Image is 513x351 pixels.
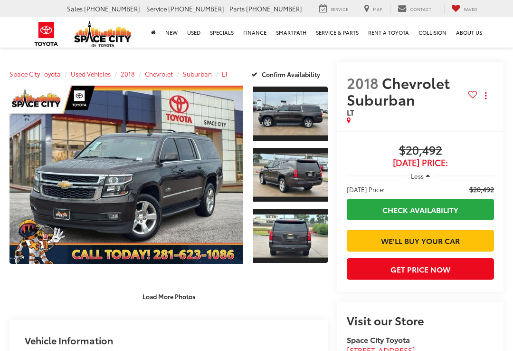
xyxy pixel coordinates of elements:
a: Check Availability [347,199,494,220]
span: [PHONE_NUMBER] [246,4,302,13]
a: Expand Photo 0 [9,86,243,264]
a: Service [312,4,355,14]
img: 2018 Chevrolet Suburban LT [7,86,245,264]
span: Service [331,6,348,12]
a: Expand Photo 2 [253,147,328,203]
span: Map [373,6,382,12]
a: Expand Photo 1 [253,86,328,142]
a: Contact [390,4,438,14]
a: Chevrolet [145,69,173,78]
button: Actions [477,88,494,104]
button: Get Price Now [347,258,494,280]
span: Saved [464,6,477,12]
span: $20,492 [347,144,494,158]
img: Space City Toyota [74,21,131,47]
span: Less [411,172,424,180]
a: Space City Toyota [9,69,61,78]
a: New [161,17,182,48]
a: SmartPath [271,17,311,48]
span: dropdown dots [485,92,486,99]
a: Collision [414,17,451,48]
button: Less [406,167,435,185]
img: Toyota [28,19,64,49]
span: Sales [67,4,83,13]
a: Specials [205,17,238,48]
img: 2018 Chevrolet Suburban LT [253,92,329,135]
span: [DATE] Price: [347,185,385,194]
span: Confirm Availability [262,70,320,78]
a: Service & Parts [311,17,363,48]
span: [PHONE_NUMBER] [168,4,224,13]
h2: Visit our Store [347,314,494,326]
span: Parts [229,4,245,13]
span: Chevrolet Suburban [347,72,450,109]
a: Suburban [183,69,212,78]
a: We'll Buy Your Car [347,230,494,251]
a: About Us [451,17,487,48]
img: 2018 Chevrolet Suburban LT [253,214,329,257]
a: Finance [238,17,271,48]
a: Map [357,4,389,14]
a: Used Vehicles [71,69,111,78]
strong: Space City Toyota [347,334,410,345]
button: Confirm Availability [246,66,328,82]
span: Service [146,4,167,13]
a: LT [222,69,228,78]
span: $20,492 [469,185,494,194]
a: Used [182,17,205,48]
a: Home [146,17,161,48]
h2: Vehicle Information [25,335,113,345]
a: Rent a Toyota [363,17,414,48]
img: 2018 Chevrolet Suburban LT [253,153,329,196]
span: LT [347,107,354,117]
span: [PHONE_NUMBER] [84,4,140,13]
span: [DATE] Price: [347,158,494,167]
span: Contact [410,6,431,12]
a: My Saved Vehicles [444,4,484,14]
span: 2018 [347,72,379,93]
button: Load More Photos [136,288,202,305]
a: Expand Photo 3 [253,208,328,264]
a: 2018 [121,69,135,78]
